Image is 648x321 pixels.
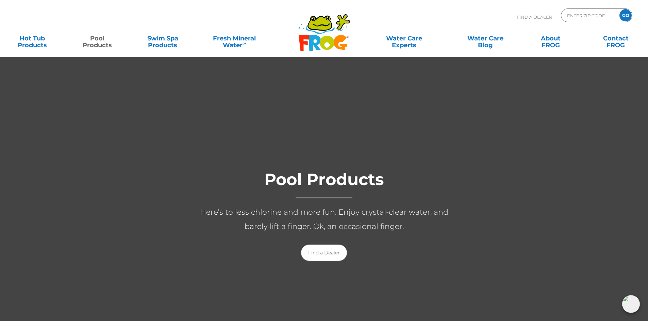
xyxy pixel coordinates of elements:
[301,245,347,261] a: Find a Dealer
[460,32,511,45] a: Water CareBlog
[591,32,641,45] a: ContactFROG
[566,11,612,20] input: Zip Code Form
[72,32,123,45] a: PoolProducts
[188,171,460,198] h1: Pool Products
[363,32,445,45] a: Water CareExperts
[243,40,246,46] sup: ∞
[202,32,266,45] a: Fresh MineralWater∞
[517,8,552,25] p: Find A Dealer
[188,205,460,234] p: Here’s to less chlorine and more fun. Enjoy crystal-clear water, and barely lift a finger. Ok, an...
[622,295,640,313] img: openIcon
[619,9,632,21] input: GO
[7,32,57,45] a: Hot TubProducts
[525,32,576,45] a: AboutFROG
[137,32,188,45] a: Swim SpaProducts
